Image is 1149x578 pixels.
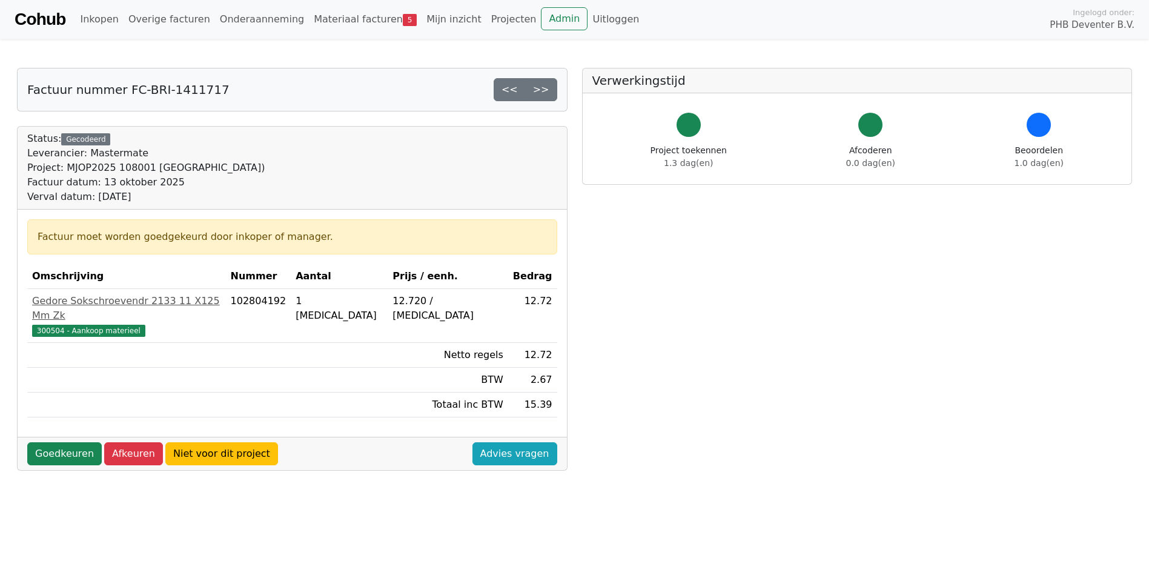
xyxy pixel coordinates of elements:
div: Factuur moet worden goedgekeurd door inkoper of manager. [38,230,547,244]
a: Onderaanneming [215,7,309,32]
th: Omschrijving [27,264,226,289]
a: Afkeuren [104,442,163,465]
div: Project: MJOP2025 108001 [GEOGRAPHIC_DATA]) [27,161,265,175]
h5: Verwerkingstijd [592,73,1122,88]
th: Nummer [226,264,291,289]
div: Project toekennen [651,144,727,170]
span: 1.3 dag(en) [664,158,713,168]
a: Goedkeuren [27,442,102,465]
span: PHB Deventer B.V. [1050,18,1134,32]
span: 1.0 dag(en) [1015,158,1064,168]
a: Mijn inzicht [422,7,486,32]
a: Advies vragen [472,442,557,465]
div: Afcoderen [846,144,895,170]
a: Inkopen [75,7,123,32]
a: Niet voor dit project [165,442,278,465]
span: Ingelogd onder: [1073,7,1134,18]
th: Bedrag [508,264,557,289]
td: 15.39 [508,393,557,417]
div: 12.720 / [MEDICAL_DATA] [392,294,503,323]
td: 12.72 [508,343,557,368]
a: Projecten [486,7,541,32]
td: 12.72 [508,289,557,343]
td: 102804192 [226,289,291,343]
a: Materiaal facturen5 [309,7,422,32]
td: 2.67 [508,368,557,393]
div: Verval datum: [DATE] [27,190,265,204]
div: Factuur datum: 13 oktober 2025 [27,175,265,190]
span: 300504 - Aankoop materieel [32,325,145,337]
th: Aantal [291,264,388,289]
h5: Factuur nummer FC-BRI-1411717 [27,82,230,97]
th: Prijs / eenh. [388,264,508,289]
a: Cohub [15,5,65,34]
a: Admin [541,7,588,30]
span: 5 [403,14,417,26]
a: Overige facturen [124,7,215,32]
div: Gecodeerd [61,133,110,145]
div: Beoordelen [1015,144,1064,170]
div: Gedore Sokschroevendr 2133 11 X125 Mm Zk [32,294,221,323]
span: 0.0 dag(en) [846,158,895,168]
td: Netto regels [388,343,508,368]
a: Gedore Sokschroevendr 2133 11 X125 Mm Zk300504 - Aankoop materieel [32,294,221,337]
td: Totaal inc BTW [388,393,508,417]
div: Leverancier: Mastermate [27,146,265,161]
a: >> [525,78,557,101]
a: << [494,78,526,101]
div: Status: [27,131,265,204]
td: BTW [388,368,508,393]
a: Uitloggen [588,7,644,32]
div: 1 [MEDICAL_DATA] [296,294,383,323]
